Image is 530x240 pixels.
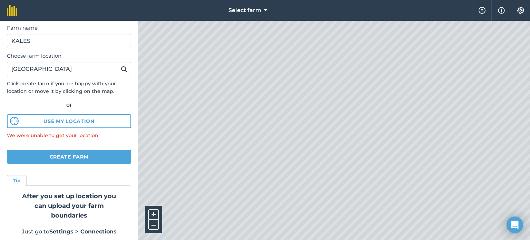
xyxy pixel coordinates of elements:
button: Use my location [7,114,131,128]
button: – [148,220,159,230]
img: svg+xml;base64,PHN2ZyB4bWxucz0iaHR0cDovL3d3dy53My5vcmcvMjAwMC9zdmciIHdpZHRoPSIxNyIgaGVpZ2h0PSIxNy... [498,6,505,15]
div: Open Intercom Messenger [507,217,523,233]
input: Farm name [7,34,131,48]
input: Enter your farm’s address [7,62,131,76]
p: Just go to [16,227,122,236]
p: Click create farm if you are happy with your location or move it by clicking on the map. [7,80,131,95]
strong: After you set up location you can upload your farm boundaries [22,192,116,219]
label: Farm name [7,24,131,32]
div: or [7,100,131,109]
p: We were unable to get your location [7,132,131,139]
img: A question mark icon [478,7,486,14]
img: svg%3e [10,117,19,125]
img: svg+xml;base64,PHN2ZyB4bWxucz0iaHR0cDovL3d3dy53My5vcmcvMjAwMC9zdmciIHdpZHRoPSIxOSIgaGVpZ2h0PSIyNC... [121,65,127,73]
button: + [148,209,159,220]
label: Choose farm location [7,52,131,60]
img: A cog icon [517,7,525,14]
span: Select farm [228,6,261,15]
h4: Tip [13,177,21,184]
button: Create farm [7,150,131,164]
img: fieldmargin Logo [7,5,17,16]
strong: Settings > Connections [49,228,117,235]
